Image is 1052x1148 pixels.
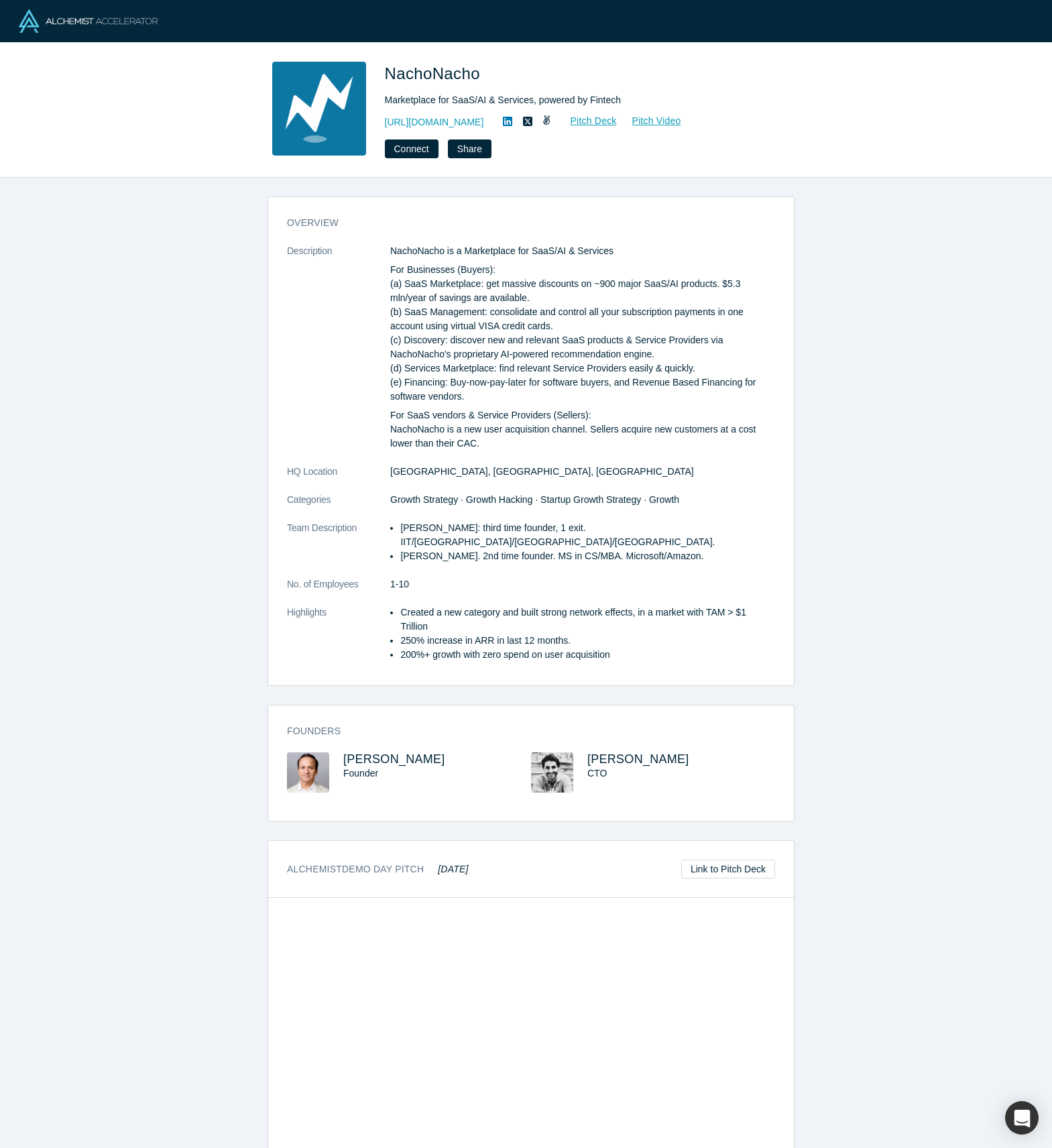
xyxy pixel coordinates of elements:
img: Alchemist Logo [19,9,158,33]
p: NachoNacho is a Marketplace for SaaS/AI & Services [390,244,775,258]
span: Founder [343,768,378,779]
li: [PERSON_NAME]: third time founder, 1 exit. IIT/[GEOGRAPHIC_DATA]/[GEOGRAPHIC_DATA]/[GEOGRAPHIC_DA... [400,521,775,549]
dd: 1-10 [390,577,775,591]
li: [PERSON_NAME]. 2nd time founder. MS in CS/MBA. Microsoft/Amazon. [400,549,775,563]
img: Sanjay Goel's Profile Image [287,752,329,793]
li: Created a new category and built strong network effects, in a market with TAM > $1 Trillion [400,606,775,634]
a: Pitch Video [618,113,682,129]
img: NachoNacho's Logo [272,62,366,156]
dt: Categories [287,493,390,521]
dd: [GEOGRAPHIC_DATA], [GEOGRAPHIC_DATA], [GEOGRAPHIC_DATA] [390,465,775,479]
a: Link to Pitch Deck [681,860,775,878]
dt: HQ Location [287,465,390,493]
p: For Businesses (Buyers): (a) SaaS Marketplace: get massive discounts on ~900 major SaaS/AI produc... [390,263,775,404]
em: [DATE] [438,864,468,874]
button: Connect [385,139,439,158]
dt: No. of Employees [287,577,390,606]
span: NachoNacho [385,64,485,82]
img: Alan Szternberg's Profile Image [531,752,573,793]
div: Marketplace for SaaS/AI & Services, powered by Fintech [385,93,760,107]
p: For SaaS vendors & Service Providers (Sellers): NachoNacho is a new user acquisition channel. Sel... [390,408,775,451]
a: [URL][DOMAIN_NAME] [385,115,484,129]
a: [PERSON_NAME] [343,752,445,766]
li: 250% increase in ARR in last 12 months. [400,634,775,648]
h3: Alchemist Demo Day Pitch [287,862,469,876]
dt: Description [287,244,390,465]
a: Pitch Deck [556,113,618,129]
li: 200%+ growth with zero spend on user acquisition [400,648,775,662]
span: CTO [587,768,607,779]
dt: Team Description [287,521,390,577]
a: [PERSON_NAME] [587,752,689,766]
h3: Founders [287,724,756,738]
h3: overview [287,216,756,230]
dt: Highlights [287,606,390,676]
span: Growth Strategy · Growth Hacking · Startup Growth Strategy · Growth [390,494,679,505]
button: Share [448,139,491,158]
